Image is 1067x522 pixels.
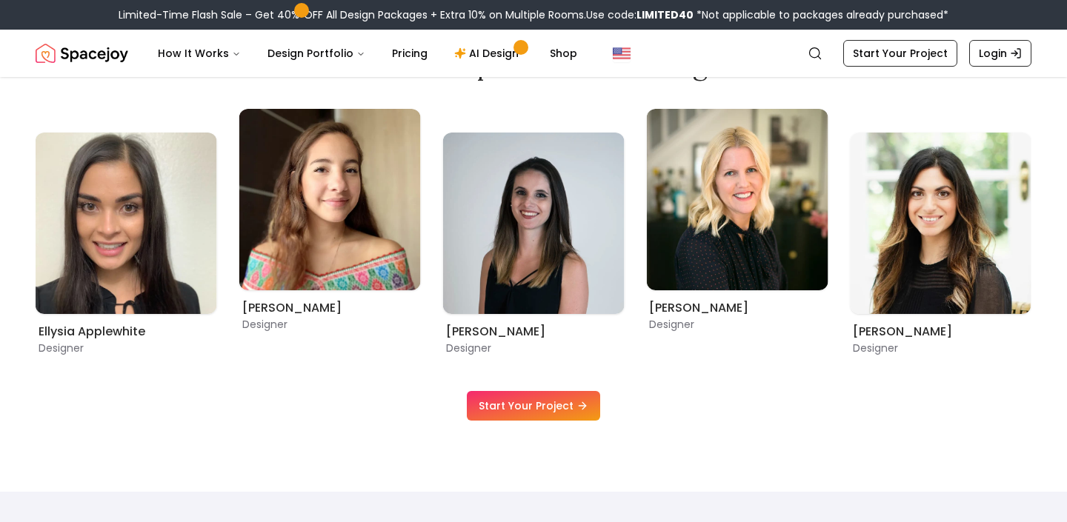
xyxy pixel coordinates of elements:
[538,39,589,68] a: Shop
[969,40,1031,67] a: Login
[239,109,421,290] img: Maria Castillero
[36,39,128,68] img: Spacejoy Logo
[853,323,1028,341] h6: [PERSON_NAME]
[146,39,253,68] button: How It Works
[36,50,1031,79] h2: Get Matched with Expert Interior Designers Online!
[649,317,825,332] p: Designer
[242,299,418,317] h6: [PERSON_NAME]
[646,109,828,308] div: 3 / 8
[443,109,625,355] div: 2 / 8
[36,109,217,355] div: 8 / 8
[36,133,217,314] img: Ellysia Applewhite
[586,7,694,22] span: Use code:
[39,323,214,341] h6: Ellysia Applewhite
[467,391,600,421] a: Start Your Project
[636,7,694,22] b: LIMITED40
[39,341,214,355] p: Designer
[853,341,1028,355] p: Designer
[36,30,1031,77] nav: Global
[850,133,1031,314] img: Christina Manzo
[442,39,535,68] a: AI Design
[256,39,377,68] button: Design Portfolio
[239,109,421,308] div: 1 / 8
[119,7,948,22] div: Limited-Time Flash Sale – Get 40% OFF All Design Packages + Extra 10% on Multiple Rooms.
[850,109,1031,355] div: 4 / 8
[446,341,622,355] p: Designer
[146,39,589,68] nav: Main
[613,44,631,62] img: United States
[646,109,828,290] img: Tina Martidelcampo
[242,317,418,332] p: Designer
[446,323,622,341] h6: [PERSON_NAME]
[36,109,1031,355] div: Carousel
[694,7,948,22] span: *Not applicable to packages already purchased*
[843,40,957,67] a: Start Your Project
[443,133,625,314] img: Angela Amore
[36,39,128,68] a: Spacejoy
[649,299,825,317] h6: [PERSON_NAME]
[380,39,439,68] a: Pricing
